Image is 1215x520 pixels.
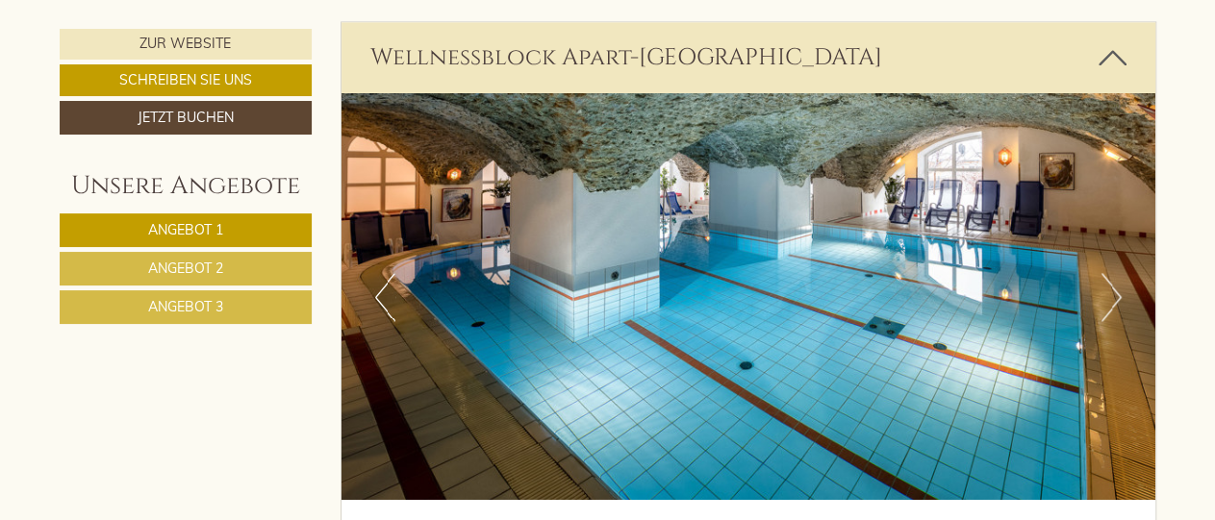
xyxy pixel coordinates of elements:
[60,168,312,204] div: Unsere Angebote
[15,53,326,111] div: Guten Tag, wie können wir Ihnen helfen?
[148,221,223,238] span: Angebot 1
[342,15,415,48] div: [DATE]
[375,273,395,321] button: Previous
[30,57,316,72] div: Hotel Post Baldauf GmbH
[342,22,1155,93] div: Wellnessblock Apart-[GEOGRAPHIC_DATA]
[148,260,223,277] span: Angebot 2
[30,94,316,108] small: 13:11
[60,29,312,60] a: Zur Website
[1101,273,1122,321] button: Next
[60,101,312,135] a: Jetzt buchen
[148,298,223,315] span: Angebot 3
[60,64,312,96] a: Schreiben Sie uns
